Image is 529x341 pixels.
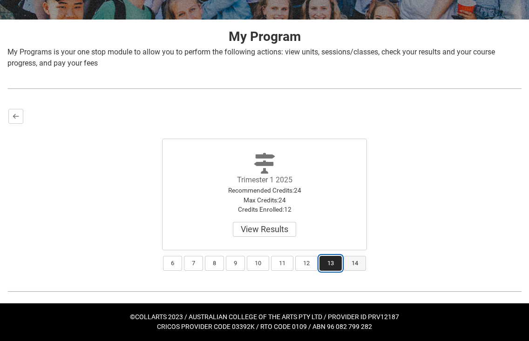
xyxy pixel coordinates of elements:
[163,256,182,271] button: 6
[295,256,318,271] button: 12
[8,109,23,124] button: Back
[271,256,293,271] button: 11
[212,195,317,205] div: Max Credits : 24
[212,186,317,195] div: Recommended Credits : 24
[7,47,495,67] span: My Programs is your one stop module to allow you to perform the following actions: view units, se...
[7,84,522,93] img: REDU_GREY_LINE
[184,256,203,271] button: 7
[233,222,296,237] button: Trimester 1 2025Recommended Credits:24Max Credits:24Credits Enrolled:12
[247,256,269,271] button: 10
[344,256,366,271] button: 14
[237,175,292,184] label: Trimester 1 2025
[226,256,245,271] button: 9
[7,287,522,296] img: REDU_GREY_LINE
[205,256,224,271] button: 8
[212,205,317,214] div: Credits Enrolled : 12
[229,29,301,44] strong: My Program
[319,256,342,271] button: 13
